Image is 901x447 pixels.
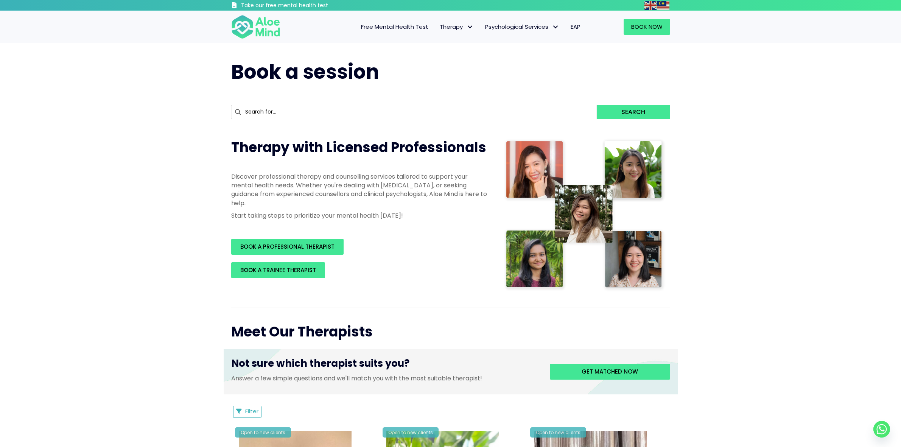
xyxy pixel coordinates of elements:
[644,1,657,9] a: English
[631,23,663,31] span: Book Now
[231,58,379,86] span: Book a session
[231,211,489,220] p: Start taking steps to prioritize your mental health [DATE]!
[550,22,561,33] span: Psychological Services: submenu
[873,421,890,438] a: Whatsapp
[440,23,474,31] span: Therapy
[479,19,565,35] a: Psychological ServicesPsychological Services: submenu
[231,2,369,11] a: Take our free mental health test
[241,2,369,9] h3: Take our free mental health test
[231,322,373,341] span: Meet Our Therapists
[290,19,586,35] nav: Menu
[571,23,580,31] span: EAP
[245,407,258,415] span: Filter
[582,368,638,375] span: Get matched now
[240,266,316,274] span: BOOK A TRAINEE THERAPIST
[657,1,670,9] a: Malay
[383,427,439,438] div: Open to new clients
[465,22,476,33] span: Therapy: submenu
[434,19,479,35] a: TherapyTherapy: submenu
[355,19,434,35] a: Free Mental Health Test
[361,23,428,31] span: Free Mental Health Test
[233,406,262,418] button: Filter Listings
[565,19,586,35] a: EAP
[235,427,291,438] div: Open to new clients
[231,105,597,119] input: Search for...
[530,427,586,438] div: Open to new clients
[231,262,325,278] a: BOOK A TRAINEE THERAPIST
[231,357,538,374] h3: Not sure which therapist suits you?
[231,374,538,383] p: Answer a few simple questions and we'll match you with the most suitable therapist!
[597,105,670,119] button: Search
[231,14,280,39] img: Aloe mind Logo
[231,239,344,255] a: BOOK A PROFESSIONAL THERAPIST
[504,138,666,292] img: Therapist collage
[231,138,486,157] span: Therapy with Licensed Professionals
[485,23,559,31] span: Psychological Services
[240,243,335,251] span: BOOK A PROFESSIONAL THERAPIST
[231,172,489,207] p: Discover professional therapy and counselling services tailored to support your mental health nee...
[644,1,657,10] img: en
[624,19,670,35] a: Book Now
[657,1,669,10] img: ms
[550,364,670,380] a: Get matched now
